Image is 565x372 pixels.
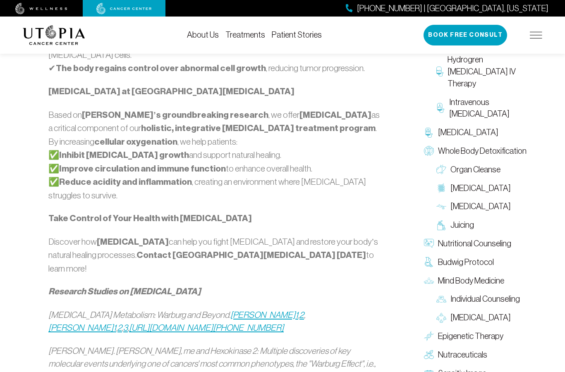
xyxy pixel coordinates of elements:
[48,235,384,275] p: Discover how can help you fight [MEDICAL_DATA] and restore your body’s natural healing processes....
[136,250,366,260] strong: Contact [GEOGRAPHIC_DATA][MEDICAL_DATA] [DATE]
[298,310,299,320] em: ,
[59,150,189,160] strong: Inhibit [MEDICAL_DATA] growth
[94,136,177,147] strong: cellular oxygenation
[97,236,169,247] strong: [MEDICAL_DATA]
[117,323,122,332] a: 2
[82,110,268,120] strong: [PERSON_NAME]’s groundbreaking research
[141,123,376,134] strong: holistic, integrative [MEDICAL_DATA] treatment program
[56,63,266,74] strong: The body regains control over abnormal cell growth
[346,2,548,14] a: [PHONE_NUMBER] | [GEOGRAPHIC_DATA], [US_STATE]
[530,32,542,38] img: icon-hamburger
[225,30,265,39] a: Treatments
[59,163,226,174] strong: Improve circulation and immune function
[48,286,201,297] strong: Research Studies on [MEDICAL_DATA]
[116,323,117,332] em: ,
[187,30,219,39] a: About Us
[15,3,67,14] img: wellness
[123,323,128,332] a: 3
[230,310,295,320] a: [PERSON_NAME]
[304,310,305,320] em: ,
[295,310,298,320] a: 1
[122,323,123,332] em: ,
[48,108,384,202] p: Based on , we offer as a critical component of our . By increasing , we help patients: ✅ and supp...
[424,25,507,45] button: Book Free Consult
[48,213,252,224] strong: Take Control of Your Health with [MEDICAL_DATA]
[23,25,85,45] img: logo
[113,323,116,332] a: 1
[299,310,304,320] a: 2
[129,323,284,332] a: [URL][DOMAIN_NAME][PHONE_NUMBER]
[128,323,129,332] em: ,
[59,176,192,187] strong: Reduce acidity and inflammation
[48,323,113,332] a: [PERSON_NAME]
[299,110,371,120] strong: [MEDICAL_DATA]
[48,86,294,97] strong: [MEDICAL_DATA] at [GEOGRAPHIC_DATA][MEDICAL_DATA]
[48,310,230,320] em: [MEDICAL_DATA] Metabolism: Warburg and Beyond.
[272,30,322,39] a: Patient Stories
[96,3,152,14] img: cancer center
[357,2,548,14] span: [PHONE_NUMBER] | [GEOGRAPHIC_DATA], [US_STATE]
